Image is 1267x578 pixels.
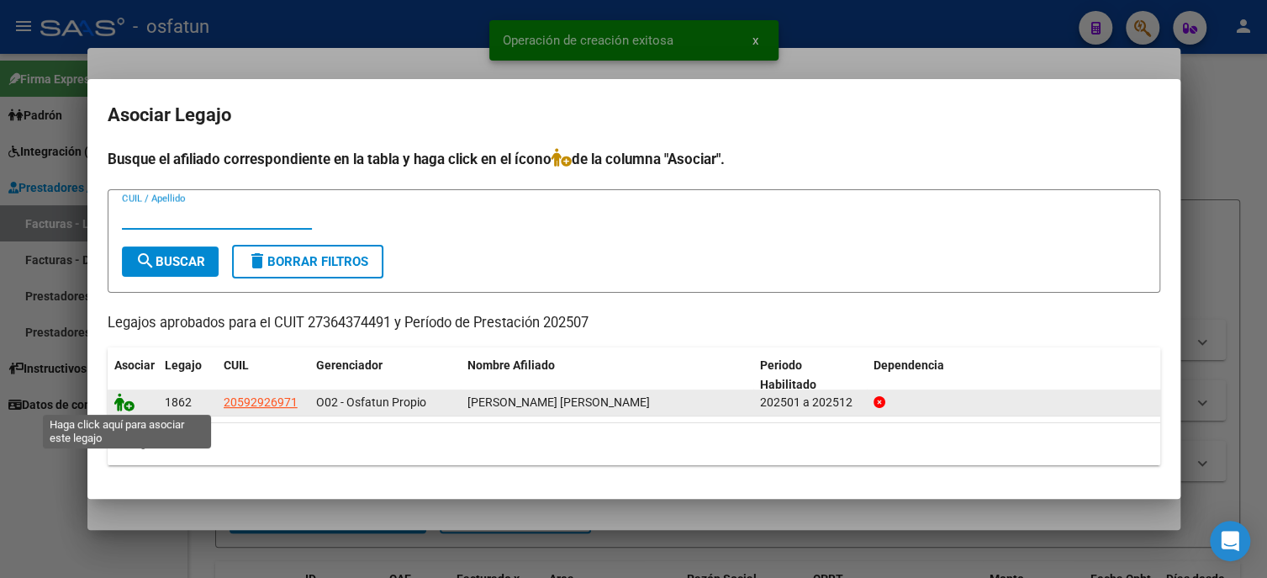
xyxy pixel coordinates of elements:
span: CUIL [224,358,249,372]
div: 1 registros [108,423,1160,465]
span: Asociar [114,358,155,372]
mat-icon: search [135,251,156,271]
span: Nombre Afiliado [467,358,555,372]
button: Borrar Filtros [232,245,383,278]
div: Open Intercom Messenger [1210,521,1250,561]
span: Legajo [165,358,202,372]
span: 20592926971 [224,395,298,409]
span: Buscar [135,254,205,269]
datatable-header-cell: Gerenciador [309,347,461,403]
p: Legajos aprobados para el CUIT 27364374491 y Período de Prestación 202507 [108,313,1160,334]
span: Dependencia [874,358,944,372]
button: Buscar [122,247,219,277]
div: 202501 a 202512 [760,393,860,412]
datatable-header-cell: CUIL [217,347,309,403]
h4: Busque el afiliado correspondiente en la tabla y haga click en el ícono de la columna "Asociar". [108,148,1160,170]
datatable-header-cell: Legajo [158,347,217,403]
span: 1862 [165,395,192,409]
datatable-header-cell: Nombre Afiliado [461,347,754,403]
datatable-header-cell: Dependencia [867,347,1160,403]
span: Periodo Habilitado [760,358,816,391]
span: Gerenciador [316,358,383,372]
h2: Asociar Legajo [108,99,1160,131]
datatable-header-cell: Asociar [108,347,158,403]
span: Borrar Filtros [247,254,368,269]
mat-icon: delete [247,251,267,271]
span: REYNOSO VARGAS CAMILO JOEL [467,395,650,409]
span: O02 - Osfatun Propio [316,395,426,409]
datatable-header-cell: Periodo Habilitado [753,347,867,403]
